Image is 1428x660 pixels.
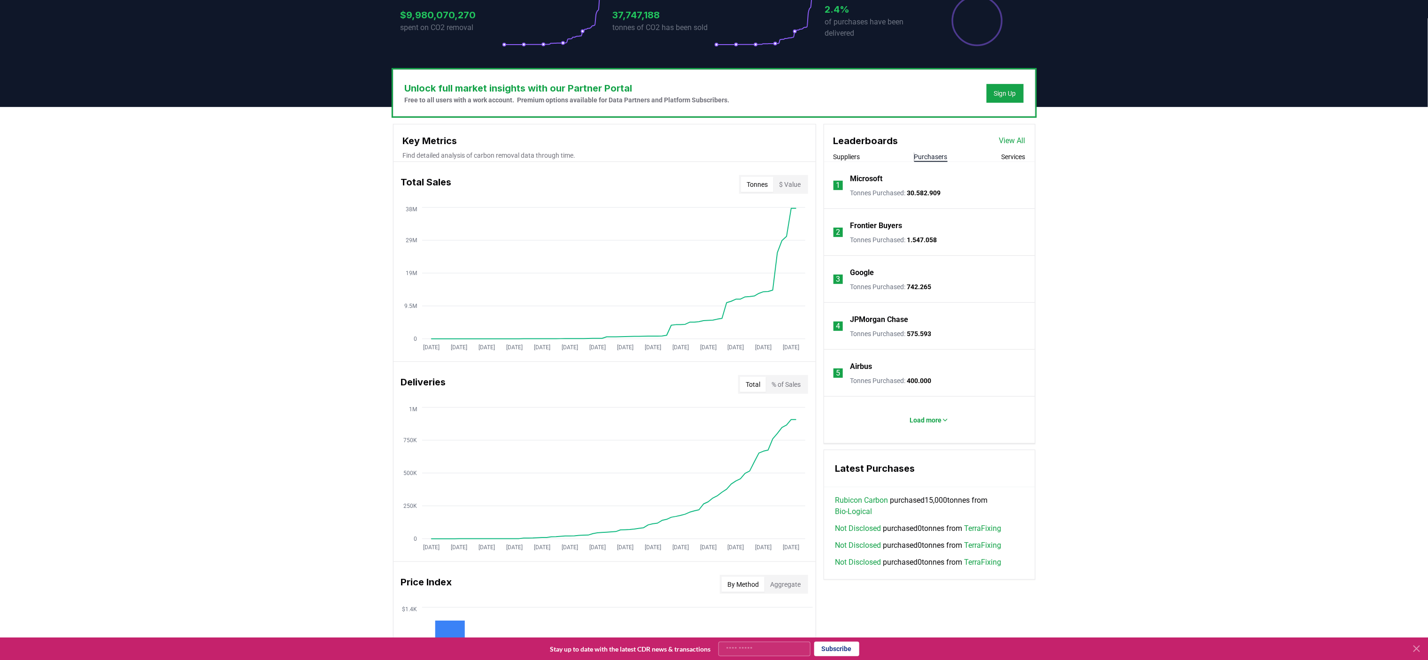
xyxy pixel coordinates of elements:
[850,220,903,231] a: Frontier Buyers
[755,545,772,551] tspan: [DATE]
[987,84,1024,103] button: Sign Up
[907,330,932,338] span: 575.593
[414,336,417,342] tspan: 0
[835,540,881,551] a: Not Disclosed
[850,235,937,245] p: Tonnes Purchased :
[836,368,840,379] p: 5
[850,329,932,338] p: Tonnes Purchased :
[835,557,1002,568] span: purchased 0 tonnes from
[914,152,948,161] button: Purchasers
[907,377,932,384] span: 400.000
[405,81,730,95] h3: Unlock full market insights with our Partner Portal
[589,345,606,351] tspan: [DATE]
[1002,152,1026,161] button: Services
[451,545,467,551] tspan: [DATE]
[836,274,840,285] p: 3
[850,188,941,198] p: Tonnes Purchased :
[406,270,417,276] tspan: 19M
[401,175,452,194] h3: Total Sales
[764,577,806,592] button: Aggregate
[403,470,417,476] tspan: 500K
[562,345,578,351] tspan: [DATE]
[850,282,932,292] p: Tonnes Purchased :
[617,345,633,351] tspan: [DATE]
[403,503,417,509] tspan: 250K
[401,8,502,22] h3: $9,980,070,270
[910,415,942,425] p: Load more
[740,377,766,392] button: Total
[534,345,550,351] tspan: [DATE]
[741,177,773,192] button: Tonnes
[783,545,799,551] tspan: [DATE]
[825,16,926,39] p: of purchases have been delivered
[405,95,730,105] p: Free to all users with a work account. Premium options available for Data Partners and Platform S...
[836,321,840,332] p: 4
[850,267,874,278] a: Google
[727,345,744,351] tspan: [DATE]
[534,545,550,551] tspan: [DATE]
[850,361,872,372] p: Airbus
[907,189,941,197] span: 30.582.909
[907,283,932,291] span: 742.265
[479,345,495,351] tspan: [DATE]
[403,151,806,160] p: Find detailed analysis of carbon removal data through time.
[589,545,606,551] tspan: [DATE]
[850,376,932,385] p: Tonnes Purchased :
[836,180,840,191] p: 1
[965,523,1002,534] a: TerraFixing
[722,577,764,592] button: By Method
[965,557,1002,568] a: TerraFixing
[401,575,452,594] h3: Price Index
[902,411,957,430] button: Load more
[672,545,688,551] tspan: [DATE]
[834,134,898,148] h3: Leaderboards
[994,89,1016,98] a: Sign Up
[403,134,806,148] h3: Key Metrics
[409,406,417,413] tspan: 1M
[850,314,909,325] a: JPMorgan Chase
[700,545,716,551] tspan: [DATE]
[835,523,1002,534] span: purchased 0 tonnes from
[562,545,578,551] tspan: [DATE]
[414,536,417,542] tspan: 0
[835,495,888,506] a: Rubicon Carbon
[423,545,440,551] tspan: [DATE]
[672,345,688,351] tspan: [DATE]
[836,227,840,238] p: 2
[835,461,1024,476] h3: Latest Purchases
[479,545,495,551] tspan: [DATE]
[835,540,1002,551] span: purchased 0 tonnes from
[613,22,714,33] p: tonnes of CO2 has been sold
[401,375,446,394] h3: Deliveries
[850,173,883,184] a: Microsoft
[783,345,799,351] tspan: [DATE]
[727,545,744,551] tspan: [DATE]
[644,545,661,551] tspan: [DATE]
[755,345,772,351] tspan: [DATE]
[907,236,937,244] span: 1.547.058
[423,345,440,351] tspan: [DATE]
[406,206,417,213] tspan: 38M
[825,2,926,16] h3: 2.4%
[766,377,806,392] button: % of Sales
[644,345,661,351] tspan: [DATE]
[835,557,881,568] a: Not Disclosed
[406,237,417,244] tspan: 29M
[506,545,523,551] tspan: [DATE]
[700,345,716,351] tspan: [DATE]
[403,437,417,444] tspan: 750K
[402,606,417,613] tspan: $1.4K
[834,152,860,161] button: Suppliers
[401,22,502,33] p: spent on CO2 removal
[613,8,714,22] h3: 37,747,188
[999,135,1026,146] a: View All
[835,523,881,534] a: Not Disclosed
[451,345,467,351] tspan: [DATE]
[506,345,523,351] tspan: [DATE]
[773,177,806,192] button: $ Value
